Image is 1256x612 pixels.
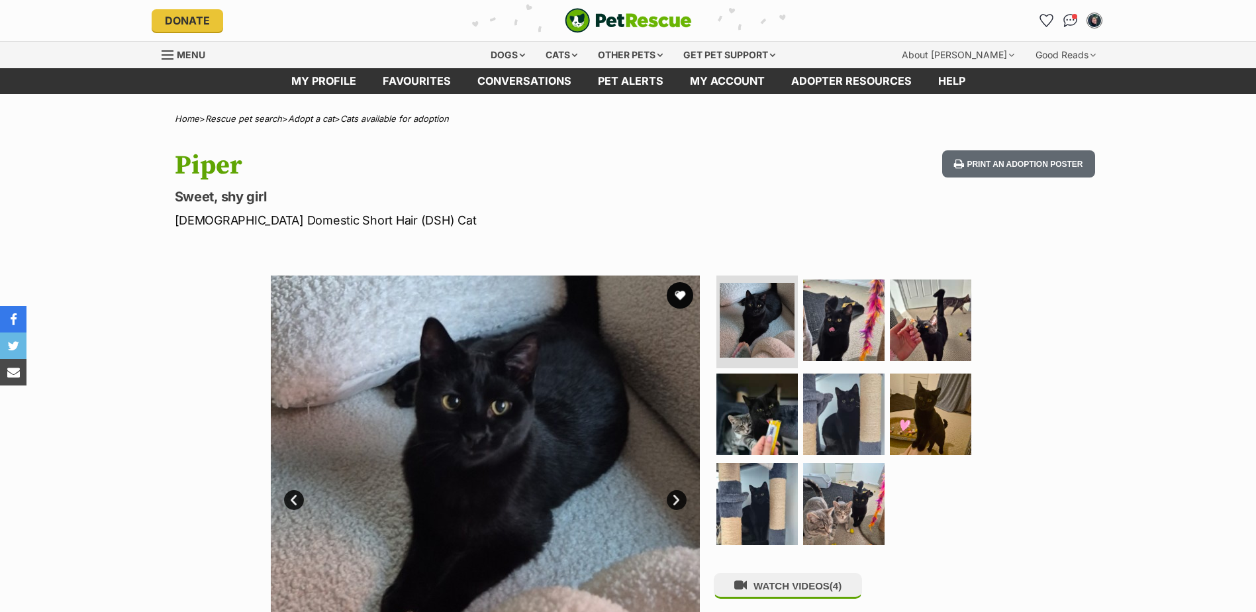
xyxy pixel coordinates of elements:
a: My profile [278,68,369,94]
span: Menu [177,49,205,60]
a: Home [175,113,199,124]
a: Rescue pet search [205,113,282,124]
a: PetRescue [565,8,692,33]
a: Pet alerts [585,68,677,94]
div: > > > [142,114,1115,124]
a: Favourites [1036,10,1057,31]
ul: Account quick links [1036,10,1105,31]
img: Photo of Piper [890,280,971,361]
a: Next [667,490,687,510]
a: Adopt a cat [288,113,334,124]
a: Prev [284,490,304,510]
div: About [PERSON_NAME] [893,42,1024,68]
button: WATCH VIDEOS(4) [714,573,862,599]
a: Conversations [1060,10,1081,31]
img: Photo of Piper [803,280,885,361]
img: Photo of Piper [720,283,795,358]
p: [DEMOGRAPHIC_DATA] Domestic Short Hair (DSH) Cat [175,211,735,229]
button: Print an adoption poster [942,150,1094,178]
a: Favourites [369,68,464,94]
img: Photo of Piper [803,374,885,455]
p: Sweet, shy girl [175,187,735,206]
img: logo-cat-932fe2b9b8326f06289b0f2fb663e598f794de774fb13d1741a6617ecf9a85b4.svg [565,8,692,33]
button: My account [1084,10,1105,31]
a: Cats available for adoption [340,113,449,124]
div: Good Reads [1026,42,1105,68]
a: Adopter resources [778,68,925,94]
div: Get pet support [674,42,785,68]
div: Cats [536,42,587,68]
img: Catherine Pacia profile pic [1088,14,1101,27]
a: My account [677,68,778,94]
a: conversations [464,68,585,94]
a: Donate [152,9,223,32]
div: Dogs [481,42,534,68]
img: Photo of Piper [803,463,885,544]
a: Menu [162,42,215,66]
img: Photo of Piper [890,374,971,455]
img: Photo of Piper [716,463,798,544]
a: Help [925,68,979,94]
img: chat-41dd97257d64d25036548639549fe6c8038ab92f7586957e7f3b1b290dea8141.svg [1063,14,1077,27]
div: Other pets [589,42,672,68]
img: Photo of Piper [716,374,798,455]
h1: Piper [175,150,735,181]
button: favourite [667,282,693,309]
span: (4) [830,580,842,591]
